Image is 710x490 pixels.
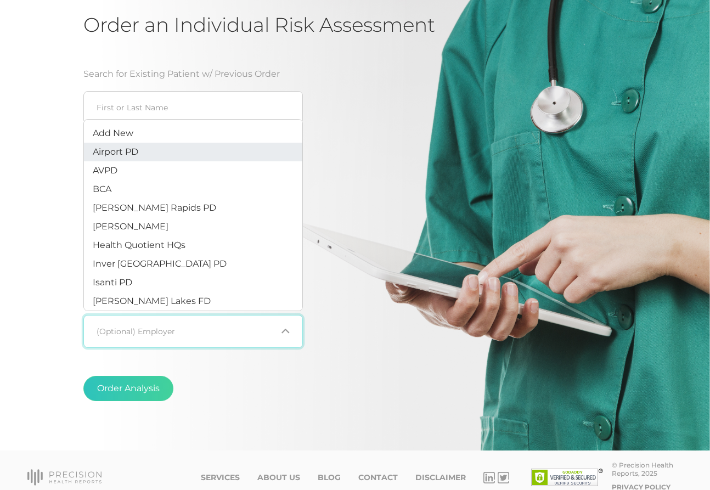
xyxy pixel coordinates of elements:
label: Search for Existing Patient w/ Previous Order [83,67,280,81]
span: Add New [93,128,133,138]
input: First or Last Name [83,91,303,124]
span: Isanti PD [93,277,132,288]
a: Disclaimer [415,473,466,482]
span: [PERSON_NAME] Lakes FD [93,296,211,306]
span: Health Quotient HQs [93,240,185,250]
a: Services [201,473,240,482]
h1: Order an Individual Risk Assessment [83,13,627,37]
a: About Us [257,473,300,482]
div: © Precision Health Reports, 2025 [612,461,683,477]
a: Blog [318,473,341,482]
span: Airport PD [93,147,138,157]
img: SSL site seal - click to verify [531,469,603,486]
input: Search for option [97,326,277,337]
span: AVPD [93,165,117,176]
span: Inver [GEOGRAPHIC_DATA] PD [93,258,227,269]
span: BCA [93,184,111,194]
div: Search for option [83,315,303,348]
span: [PERSON_NAME] [93,221,168,232]
a: Contact [358,473,398,482]
span: [PERSON_NAME] Rapids PD [93,202,216,213]
button: Order Analysis [83,376,173,401]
